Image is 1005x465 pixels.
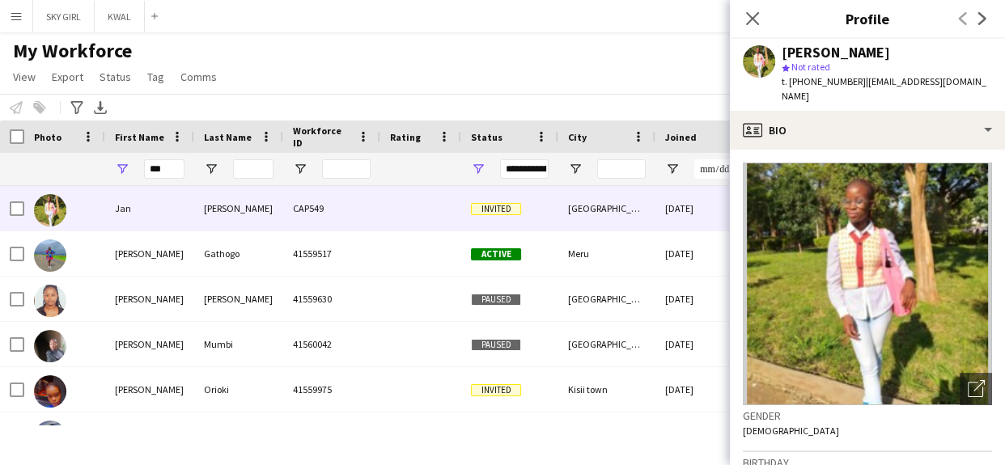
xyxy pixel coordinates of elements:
a: Status [93,66,138,87]
div: Nakuru [558,412,655,457]
button: Open Filter Menu [665,162,680,176]
button: SKY GIRL [33,1,95,32]
h3: Profile [730,8,1005,29]
span: City [568,131,587,143]
input: Joined Filter Input [694,159,743,179]
div: [PERSON_NAME] [105,231,194,276]
span: Paused [471,339,521,351]
div: 41559975 [283,367,380,412]
span: Paused [471,294,521,306]
div: 41559517 [283,231,380,276]
div: [PERSON_NAME] [194,277,283,321]
div: Njeri [194,412,283,457]
div: [DATE] [655,277,753,321]
span: Export [52,70,83,84]
span: Tag [147,70,164,84]
input: Workforce ID Filter Input [322,159,371,179]
span: Status [100,70,131,84]
img: Jane Orioki [34,375,66,408]
img: Crew avatar or photo [743,163,992,405]
button: Open Filter Menu [293,162,307,176]
a: Comms [174,66,223,87]
div: 41560042 [283,322,380,366]
input: First Name Filter Input [144,159,184,179]
div: [DATE] [655,322,753,366]
span: First Name [115,131,164,143]
span: t. [PHONE_NUMBER] [782,75,866,87]
button: Open Filter Menu [568,162,583,176]
div: Meru [558,231,655,276]
div: [PERSON_NAME] [105,367,194,412]
h3: Gender [743,408,992,423]
span: Last Name [204,131,252,143]
img: Jan Abila [34,194,66,226]
span: Not rated [791,61,830,73]
img: Jane Mumbi [34,330,66,362]
div: Kisii town [558,367,655,412]
span: [DEMOGRAPHIC_DATA] [743,425,839,437]
div: Gathogo [194,231,283,276]
input: Last Name Filter Input [233,159,274,179]
img: Jane Gathogo [34,239,66,272]
img: Jane Wanjiku Njeri [34,421,66,453]
span: Invited [471,384,521,396]
span: Status [471,131,502,143]
div: [DATE] [655,412,753,457]
div: Jan [105,186,194,230]
a: Tag [141,66,171,87]
div: [DATE] [655,186,753,230]
div: [PERSON_NAME] [194,186,283,230]
div: [DATE] [655,231,753,276]
span: View [13,70,36,84]
div: [PERSON_NAME] [105,412,194,457]
input: City Filter Input [597,159,646,179]
span: | [EMAIL_ADDRESS][DOMAIN_NAME] [782,75,986,102]
div: [DATE] [655,367,753,412]
span: Active [471,248,521,260]
span: Workforce ID [293,125,351,149]
div: [GEOGRAPHIC_DATA] [558,322,655,366]
button: KWAL [95,1,145,32]
app-action-btn: Advanced filters [67,98,87,117]
span: My Workforce [13,39,132,63]
button: Open Filter Menu [115,162,129,176]
a: Export [45,66,90,87]
div: [GEOGRAPHIC_DATA] [558,186,655,230]
a: View [6,66,42,87]
img: Jane Kamau [34,285,66,317]
div: Open photos pop-in [960,373,992,405]
div: CAP610 [283,412,380,457]
div: Bio [730,111,1005,150]
div: [GEOGRAPHIC_DATA] [558,277,655,321]
app-action-btn: Export XLSX [91,98,110,117]
div: [PERSON_NAME] [105,322,194,366]
div: [PERSON_NAME] [782,45,890,60]
button: Open Filter Menu [204,162,218,176]
div: [PERSON_NAME] [105,277,194,321]
div: Orioki [194,367,283,412]
span: Comms [180,70,217,84]
div: 41559630 [283,277,380,321]
div: Mumbi [194,322,283,366]
span: Rating [390,131,421,143]
span: Joined [665,131,697,143]
span: Photo [34,131,61,143]
button: Open Filter Menu [471,162,486,176]
span: Invited [471,203,521,215]
div: CAP549 [283,186,380,230]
